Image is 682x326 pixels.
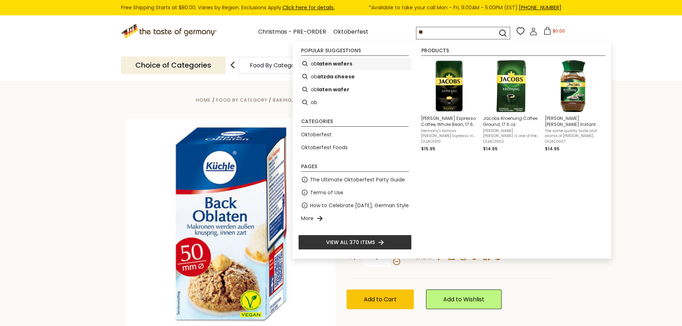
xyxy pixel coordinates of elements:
a: Jacobs Coffee KroenungJacobs Kroenung Coffee Ground, 17.6 oz.[PERSON_NAME] [PERSON_NAME] is one o... [483,60,539,152]
span: CFJAC0002 [483,139,539,144]
img: Jacobs Coffee Kroenung [485,60,537,112]
li: Categories [301,119,409,127]
span: Germany's famous [PERSON_NAME] Espresso in whole beans. Enjoy a bag of expertly roasted coffee be... [421,128,477,138]
span: The same quality taste and aroma of [PERSON_NAME] Krönung Coffee, in a convenient instant format.... [545,128,601,138]
a: Jacobs Kroenung whole bean espresso[PERSON_NAME] Espresso Coffee, Whole Bean, 17.6 oz.Germany's f... [421,60,477,152]
span: $14.95 [483,146,498,152]
img: previous arrow [226,58,240,72]
span: [PERSON_NAME] [PERSON_NAME] is one of the leading and best known coffee brands in [GEOGRAPHIC_DAT... [483,128,539,138]
span: $14.95 [545,146,560,152]
li: obatzda cheese [298,70,412,83]
li: Pages [301,164,409,172]
li: Popular suggestions [301,48,409,56]
b: atzda cheese [317,73,355,81]
a: Click here for details. [282,4,335,11]
li: Products [421,48,605,56]
li: Oktoberfest [298,128,412,141]
div: Free Shipping Starts at $80.00. Varies by Region. Exclusions Apply. [121,4,561,12]
a: Add to Wishlist [426,289,502,309]
span: Jacobs Kroenung Coffee Ground, 17.6 oz. [483,115,539,127]
b: laten wafers [317,60,352,68]
span: CFJAC0010 [421,139,477,144]
span: [PERSON_NAME] [PERSON_NAME] Instant Freeze-Dried Coffee, 7 oz. [545,115,601,127]
li: More [298,212,412,225]
a: Christmas - PRE-ORDER [258,27,326,37]
img: Jacobs Kroenung whole bean espresso [423,60,475,112]
a: Oktoberfest Foods [301,143,348,152]
li: ob [298,96,412,109]
div: Instant Search Results [292,41,611,259]
li: View all 370 items [298,235,412,250]
b: laten wafer [317,86,349,94]
a: The Ultimate Oktoberfest Party Guide [310,176,405,184]
li: Jacobs Kroenung Coffee Ground, 17.6 oz. [480,57,542,155]
li: The Ultimate Oktoberfest Party Guide [298,173,412,186]
span: CFJAC0007 [545,139,601,144]
a: Oktoberfest [333,27,368,37]
a: Home [196,97,211,103]
span: View all 370 items [326,238,375,246]
p: Choice of Categories [121,57,226,74]
li: Terms of Use [298,186,412,199]
a: How to Celebrate [DATE], German Style [310,201,409,210]
a: Oktoberfest [301,131,332,139]
li: Oktoberfest Foods [298,141,412,154]
a: [PHONE_NUMBER] [519,4,561,11]
li: oblaten wafers [298,57,412,70]
img: Jacobs Instant Coffee Kroenung [547,60,599,112]
li: Jacobs Espresso Coffee, Whole Bean, 17.6 oz. [418,57,480,155]
span: $0.00 [553,28,565,34]
a: Food By Category [250,63,300,68]
a: Jacobs Instant Coffee Kroenung[PERSON_NAME] [PERSON_NAME] Instant Freeze-Dried Coffee, 7 oz.The s... [545,60,601,152]
li: oblaten wafer [298,83,412,96]
span: $15.95 [421,146,435,152]
span: Add to Cart [364,295,397,303]
span: [PERSON_NAME] Espresso Coffee, Whole Bean, 17.6 oz. [421,115,477,127]
a: Baking, Cakes, Desserts [273,97,339,103]
a: Food By Category [216,97,267,103]
button: Add to Cart [347,289,414,309]
li: Jacobs Kroenung Instant Freeze-Dried Coffee, 7 oz. [542,57,604,155]
a: Terms of Use [310,189,343,197]
span: *Available to take your call Mon - Fri, 9:00AM - 5:00PM (EST). [369,4,561,12]
li: How to Celebrate [DATE], German Style [298,199,412,212]
button: $0.00 [539,27,569,38]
